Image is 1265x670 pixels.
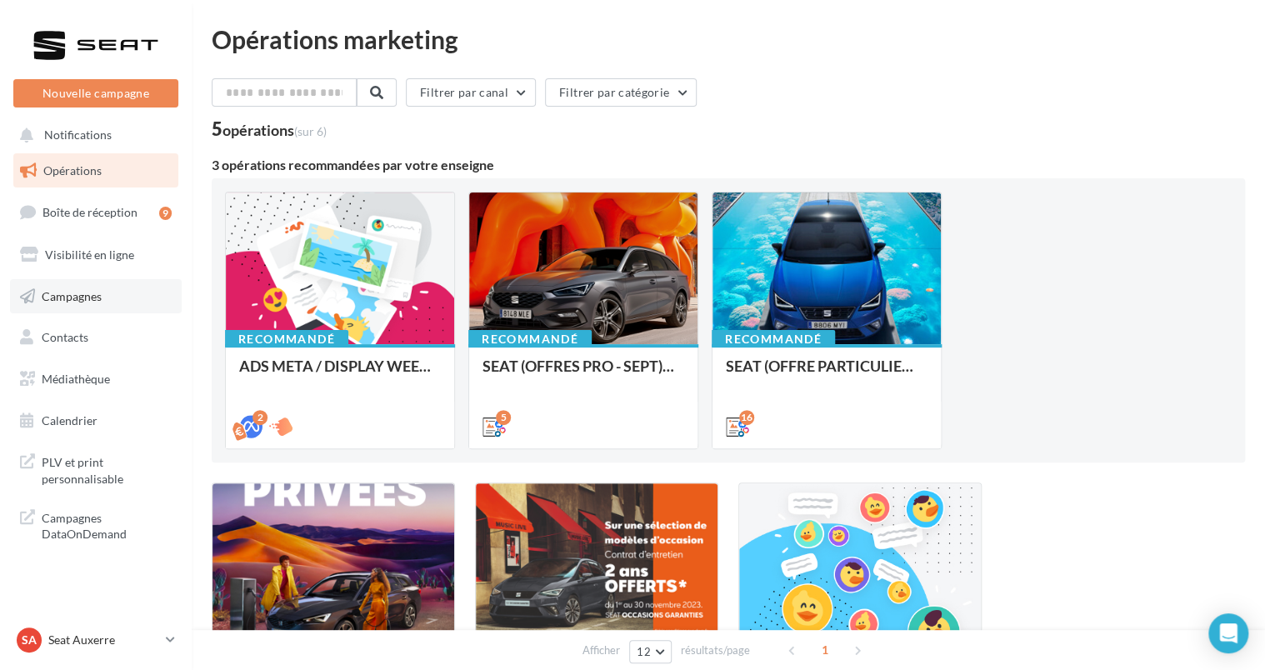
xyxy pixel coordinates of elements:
[545,78,697,107] button: Filtrer par catégorie
[42,288,102,302] span: Campagnes
[10,194,182,230] a: Boîte de réception9
[42,330,88,344] span: Contacts
[582,642,620,658] span: Afficher
[42,507,172,542] span: Campagnes DataOnDemand
[239,357,441,391] div: ADS META / DISPLAY WEEK-END Extraordinaire (JPO) Septembre 2025
[42,205,137,219] span: Boîte de réception
[10,403,182,438] a: Calendrier
[212,27,1245,52] div: Opérations marketing
[225,330,348,348] div: Recommandé
[48,632,159,648] p: Seat Auxerre
[10,279,182,314] a: Campagnes
[10,500,182,549] a: Campagnes DataOnDemand
[10,153,182,188] a: Opérations
[637,645,651,658] span: 12
[45,247,134,262] span: Visibilité en ligne
[212,158,1245,172] div: 3 opérations recommandées par votre enseigne
[629,640,672,663] button: 12
[44,128,112,142] span: Notifications
[739,410,754,425] div: 16
[13,624,178,656] a: SA Seat Auxerre
[252,410,267,425] div: 2
[482,357,684,391] div: SEAT (OFFRES PRO - SEPT) - SOCIAL MEDIA
[10,237,182,272] a: Visibilité en ligne
[159,207,172,220] div: 9
[406,78,536,107] button: Filtrer par canal
[726,357,927,391] div: SEAT (OFFRE PARTICULIER - SEPT) - SOCIAL MEDIA
[681,642,750,658] span: résultats/page
[10,362,182,397] a: Médiathèque
[712,330,835,348] div: Recommandé
[812,637,838,663] span: 1
[10,320,182,355] a: Contacts
[496,410,511,425] div: 5
[1208,613,1248,653] div: Open Intercom Messenger
[222,122,327,137] div: opérations
[42,413,97,427] span: Calendrier
[212,120,327,138] div: 5
[42,372,110,386] span: Médiathèque
[22,632,37,648] span: SA
[42,451,172,487] span: PLV et print personnalisable
[468,330,592,348] div: Recommandé
[294,124,327,138] span: (sur 6)
[10,444,182,493] a: PLV et print personnalisable
[43,163,102,177] span: Opérations
[13,79,178,107] button: Nouvelle campagne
